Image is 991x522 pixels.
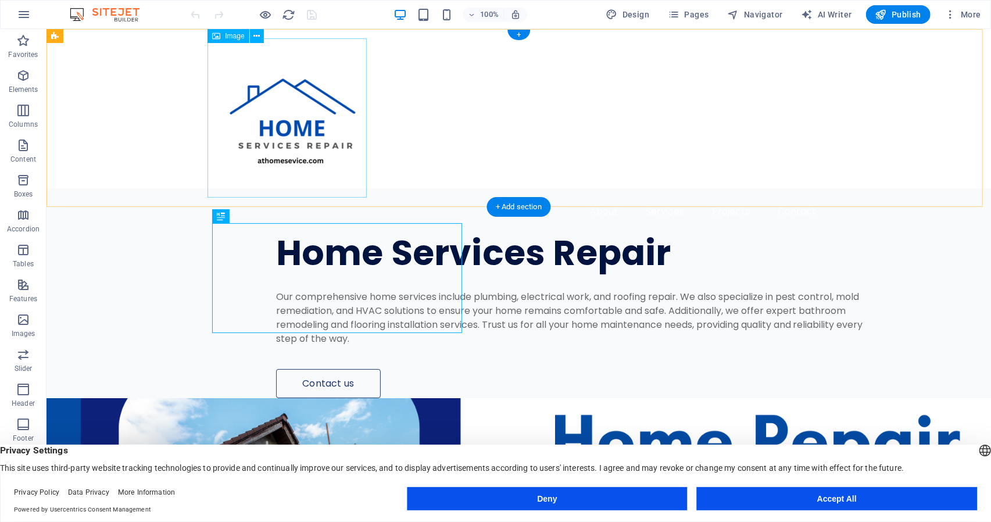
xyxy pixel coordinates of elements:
[15,364,33,373] p: Slider
[225,33,244,40] span: Image
[7,224,40,234] p: Accordion
[13,434,34,443] p: Footer
[866,5,931,24] button: Publish
[10,155,36,164] p: Content
[940,5,986,24] button: More
[67,8,154,22] img: Editor Logo
[480,8,499,22] h6: 100%
[12,399,35,408] p: Header
[13,259,34,269] p: Tables
[486,197,551,217] div: + Add section
[606,9,650,20] span: Design
[797,5,857,24] button: AI Writer
[602,5,654,24] div: Design (Ctrl+Alt+Y)
[9,120,38,129] p: Columns
[463,8,504,22] button: 100%
[602,5,654,24] button: Design
[945,9,981,20] span: More
[668,9,709,20] span: Pages
[663,5,713,24] button: Pages
[9,294,37,303] p: Features
[282,8,296,22] i: Reload page
[8,50,38,59] p: Favorites
[507,30,530,40] div: +
[802,9,852,20] span: AI Writer
[12,329,35,338] p: Images
[875,9,921,20] span: Publish
[728,9,783,20] span: Navigator
[282,8,296,22] button: reload
[9,85,38,94] p: Elements
[723,5,788,24] button: Navigator
[259,8,273,22] button: Click here to leave preview mode and continue editing
[14,190,33,199] p: Boxes
[510,9,521,20] i: On resize automatically adjust zoom level to fit chosen device.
